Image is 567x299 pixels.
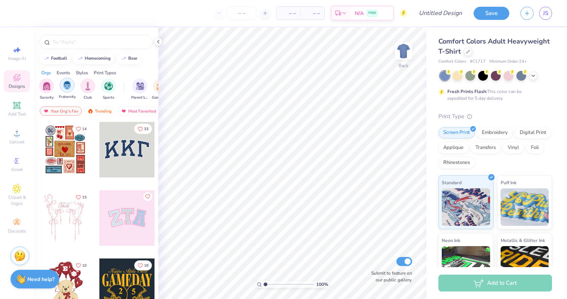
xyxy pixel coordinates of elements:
[57,69,70,76] div: Events
[82,264,87,267] span: 10
[51,56,67,60] div: football
[84,95,92,101] span: Club
[442,188,490,226] img: Standard
[447,89,487,95] strong: Fresh Prints Flash:
[152,78,169,101] button: filter button
[474,7,509,20] button: Save
[43,108,49,114] img: most_fav.gif
[41,69,51,76] div: Orgs
[39,53,70,64] button: football
[501,188,549,226] img: Puff Ink
[121,108,127,114] img: most_fav.gif
[526,142,544,153] div: Foil
[77,56,83,61] img: trend_line.gif
[131,95,148,101] span: Parent's Weekend
[87,108,93,114] img: trending.gif
[503,142,524,153] div: Vinyl
[144,127,148,131] span: 33
[438,142,468,153] div: Applique
[117,53,141,64] button: bear
[539,7,552,20] a: JS
[42,82,51,90] img: Sorority Image
[501,236,545,244] span: Metallic & Glitter Ink
[447,88,540,102] div: This color can be expedited for 5 day delivery.
[316,281,328,288] span: 100 %
[39,78,54,101] div: filter for Sorority
[134,260,152,270] button: Like
[367,270,412,283] label: Submit to feature on our public gallery.
[305,9,320,17] span: – –
[121,56,127,61] img: trend_line.gif
[103,95,114,101] span: Sports
[72,192,90,202] button: Like
[39,78,54,101] button: filter button
[8,111,26,117] span: Add Text
[355,9,364,17] span: N/A
[84,107,115,116] div: Trending
[4,194,30,206] span: Clipart & logos
[72,124,90,134] button: Like
[501,179,516,186] span: Puff Ink
[101,78,116,101] button: filter button
[101,78,116,101] div: filter for Sports
[438,112,552,121] div: Print Type
[368,11,376,16] span: FREE
[131,78,148,101] div: filter for Parent's Weekend
[134,124,152,134] button: Like
[85,56,111,60] div: homecoming
[59,78,76,101] button: filter button
[471,142,501,153] div: Transfers
[501,246,549,284] img: Metallic & Glitter Ink
[27,276,54,283] strong: Need help?
[59,94,76,100] span: Fraternity
[80,78,95,101] div: filter for Club
[438,59,466,65] span: Comfort Colors
[136,82,144,90] img: Parent's Weekend Image
[281,9,296,17] span: – –
[143,192,152,201] button: Like
[82,127,87,131] span: 14
[94,69,116,76] div: Print Types
[84,82,92,90] img: Club Image
[131,78,148,101] button: filter button
[227,6,256,20] input: – –
[128,56,137,60] div: bear
[59,78,76,100] div: filter for Fraternity
[438,37,550,56] span: Comfort Colors Adult Heavyweight T-Shirt
[442,246,490,284] img: Neon Ink
[438,157,475,168] div: Rhinestones
[470,59,486,65] span: # C1717
[73,53,114,64] button: homecoming
[8,56,26,62] span: Image AI
[438,127,475,138] div: Screen Print
[152,95,169,101] span: Game Day
[63,81,71,90] img: Fraternity Image
[40,95,54,101] span: Sorority
[152,78,169,101] div: filter for Game Day
[104,82,113,90] img: Sports Image
[399,62,408,69] div: Back
[489,59,527,65] span: Minimum Order: 24 +
[9,139,24,145] span: Upload
[515,127,551,138] div: Digital Print
[396,44,411,59] img: Back
[117,107,160,116] div: Most Favorited
[43,56,49,61] img: trend_line.gif
[9,83,25,89] span: Designs
[156,82,165,90] img: Game Day Image
[442,236,460,244] span: Neon Ink
[80,78,95,101] button: filter button
[40,107,82,116] div: Your Org's Fav
[477,127,513,138] div: Embroidery
[8,228,26,234] span: Decorate
[413,6,468,21] input: Untitled Design
[76,69,88,76] div: Styles
[442,179,462,186] span: Standard
[144,264,148,267] span: 18
[543,9,548,18] span: JS
[72,260,90,270] button: Like
[11,167,23,173] span: Greek
[82,195,87,199] span: 15
[52,38,148,46] input: Try "Alpha"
